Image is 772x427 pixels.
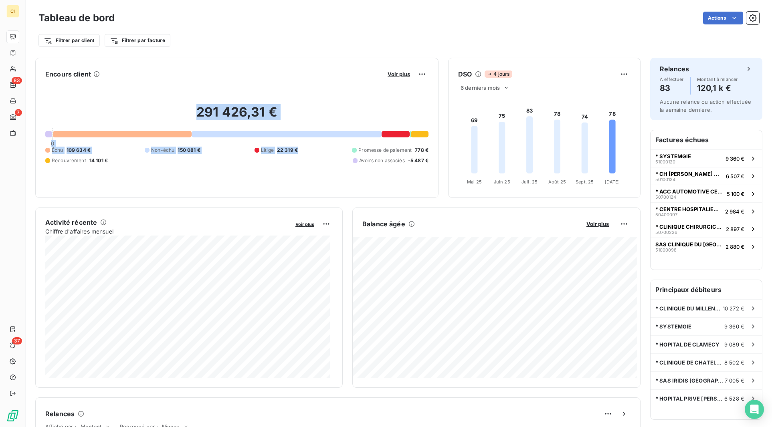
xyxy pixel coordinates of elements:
[6,409,19,422] img: Logo LeanPay
[655,177,675,182] span: 50100134
[726,173,744,179] span: 6 507 €
[52,157,86,164] span: Recouvrement
[726,244,744,250] span: 2 880 €
[655,230,677,235] span: 50700226
[655,153,691,159] span: * SYSTEMGIE
[584,220,611,228] button: Voir plus
[458,69,472,79] h6: DSO
[51,140,54,147] span: 0
[745,400,764,419] div: Open Intercom Messenger
[295,222,314,227] span: Voir plus
[586,221,609,227] span: Voir plus
[45,104,428,128] h2: 291 426,31 €
[725,377,744,384] span: 7 005 €
[67,147,91,154] span: 109 634 €
[723,305,744,312] span: 10 272 €
[358,147,412,154] span: Promesse de paiement
[655,323,692,330] span: * SYSTEMGIE
[605,179,620,185] tspan: [DATE]
[655,305,723,312] span: * CLINIQUE DU MILLENAIRE
[655,188,723,195] span: * ACC AUTOMOTIVE CELLS COMPANY
[521,179,538,185] tspan: Juil. 25
[655,224,723,230] span: * CLINIQUE CHIRURGICALE VIA DOMITIA
[415,147,428,154] span: 778 €
[655,359,724,366] span: * CLINIQUE DE CHATELLERAULT
[660,77,684,82] span: À effectuer
[726,226,744,232] span: 2 897 €
[548,179,566,185] tspan: Août 25
[651,130,762,149] h6: Factures échues
[697,77,738,82] span: Montant à relancer
[724,323,744,330] span: 9 360 €
[45,227,290,236] span: Chiffre d'affaires mensuel
[45,218,97,227] h6: Activité récente
[697,82,738,95] h4: 120,1 k €
[655,241,722,248] span: SAS CLINIQUE DU [GEOGRAPHIC_DATA]
[89,157,108,164] span: 14 101 €
[15,109,22,116] span: 7
[277,147,298,154] span: 22 319 €
[485,70,512,78] span: 4 jours
[651,185,762,202] button: * ACC AUTOMOTIVE CELLS COMPANY507001245 100 €
[494,179,510,185] tspan: Juin 25
[655,171,723,177] span: * CH [PERSON_NAME] CONSTANT [PERSON_NAME]
[576,179,594,185] tspan: Sept. 25
[408,157,428,164] span: -5 487 €
[45,69,91,79] h6: Encours client
[359,157,405,164] span: Avoirs non associés
[655,395,724,402] span: * HOPITAL PRIVE [PERSON_NAME]
[651,167,762,185] button: * CH [PERSON_NAME] CONSTANT [PERSON_NAME]501001346 507 €
[727,191,744,197] span: 5 100 €
[38,11,115,25] h3: Tableau de bord
[724,359,744,366] span: 8 502 €
[293,220,317,228] button: Voir plus
[178,147,200,154] span: 150 081 €
[660,64,689,74] h6: Relances
[651,202,762,220] button: * CENTRE HOSPITALIER [GEOGRAPHIC_DATA]504000972 984 €
[725,208,744,215] span: 2 984 €
[461,85,500,91] span: 6 derniers mois
[655,206,722,212] span: * CENTRE HOSPITALIER [GEOGRAPHIC_DATA]
[52,147,63,154] span: Échu
[38,34,100,47] button: Filtrer par client
[6,5,19,18] div: CI
[385,70,412,78] button: Voir plus
[726,155,744,162] span: 9 360 €
[660,99,751,113] span: Aucune relance ou action effectuée la semaine dernière.
[660,82,684,95] h4: 83
[655,341,719,348] span: * HOPITAL DE CLAMECY
[703,12,743,24] button: Actions
[724,341,744,348] span: 9 089 €
[261,147,274,154] span: Litige
[12,337,22,344] span: 37
[655,159,675,164] span: 51000120
[724,395,744,402] span: 6 528 €
[12,77,22,84] span: 83
[651,280,762,299] h6: Principaux débiteurs
[655,195,676,199] span: 50700124
[655,248,677,252] span: 51000098
[105,34,170,47] button: Filtrer par facture
[467,179,482,185] tspan: Mai 25
[651,220,762,238] button: * CLINIQUE CHIRURGICALE VIA DOMITIA507002262 897 €
[45,409,75,419] h6: Relances
[151,147,174,154] span: Non-échu
[388,71,410,77] span: Voir plus
[362,219,405,229] h6: Balance âgée
[651,238,762,255] button: SAS CLINIQUE DU [GEOGRAPHIC_DATA]510000982 880 €
[655,212,677,217] span: 50400097
[655,377,725,384] span: * SAS IRIDIS [GEOGRAPHIC_DATA]
[651,149,762,167] button: * SYSTEMGIE510001209 360 €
